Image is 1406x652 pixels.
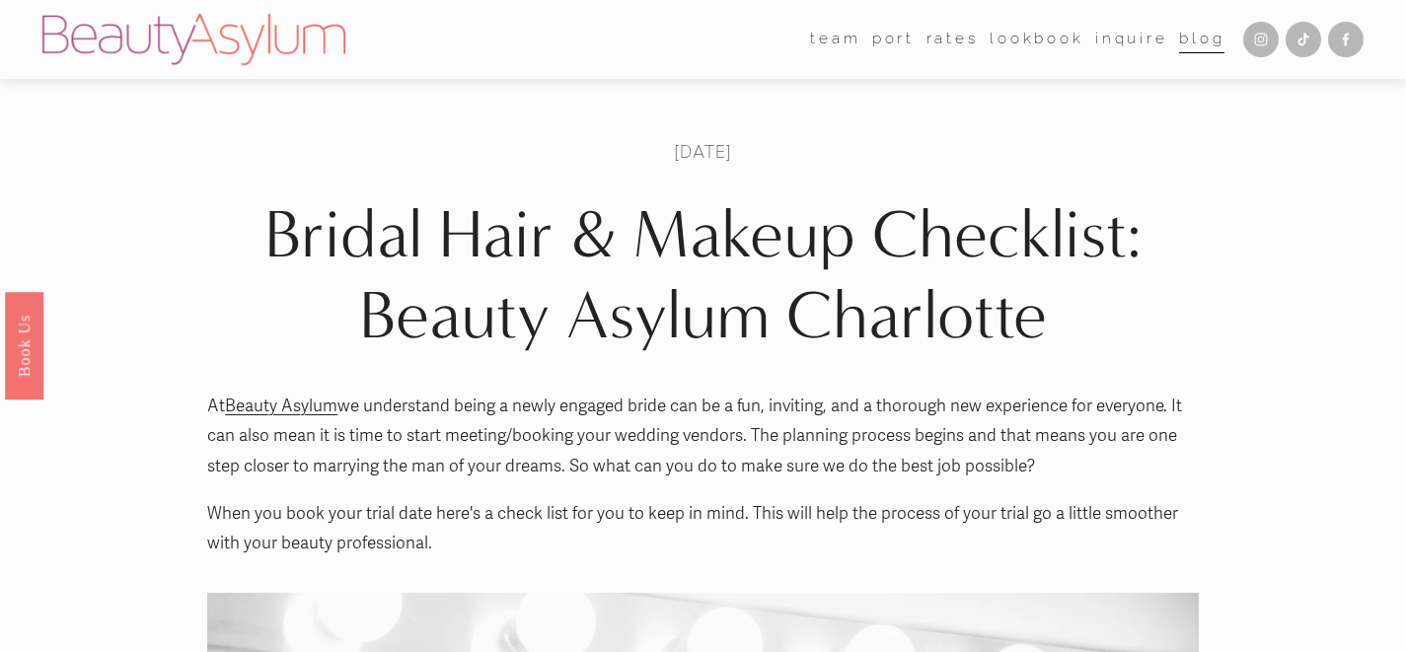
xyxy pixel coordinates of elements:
a: Facebook [1328,22,1364,57]
a: Inquire [1095,25,1168,55]
a: port [872,25,915,55]
h1: Bridal Hair & Makeup Checklist: Beauty Asylum Charlotte [207,195,1199,357]
a: TikTok [1286,22,1321,57]
span: [DATE] [674,140,731,163]
a: folder dropdown [810,25,860,55]
a: Rates [926,25,979,55]
span: team [810,26,860,53]
a: Blog [1179,25,1224,55]
a: Lookbook [990,25,1084,55]
a: Beauty Asylum [225,396,337,416]
p: When you book your trial date here's a check list for you to keep in mind. This will help the pro... [207,499,1199,559]
img: Beauty Asylum | Bridal Hair &amp; Makeup Charlotte &amp; Atlanta [42,14,345,65]
a: Instagram [1243,22,1279,57]
p: At we understand being a newly engaged bride can be a fun, inviting, and a thorough new experienc... [207,392,1199,482]
a: Book Us [5,291,43,398]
